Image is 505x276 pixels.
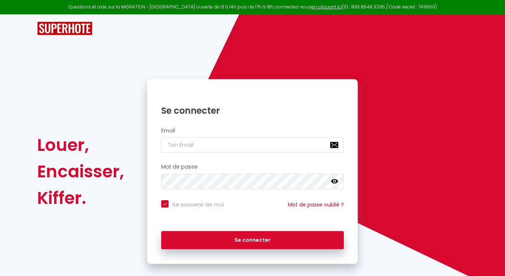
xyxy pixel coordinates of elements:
[37,132,124,158] div: Louer,
[288,201,344,208] a: Mot de passe oublié ?
[37,185,124,211] div: Kiffer.
[161,137,344,153] input: Ton Email
[311,4,342,10] a: en cliquant ici
[161,164,344,170] h2: Mot de passe
[37,22,92,35] img: SuperHote logo
[37,158,124,185] div: Encaisser,
[161,231,344,250] button: Se connecter
[161,128,344,134] h2: Email
[161,105,344,116] h1: Se connecter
